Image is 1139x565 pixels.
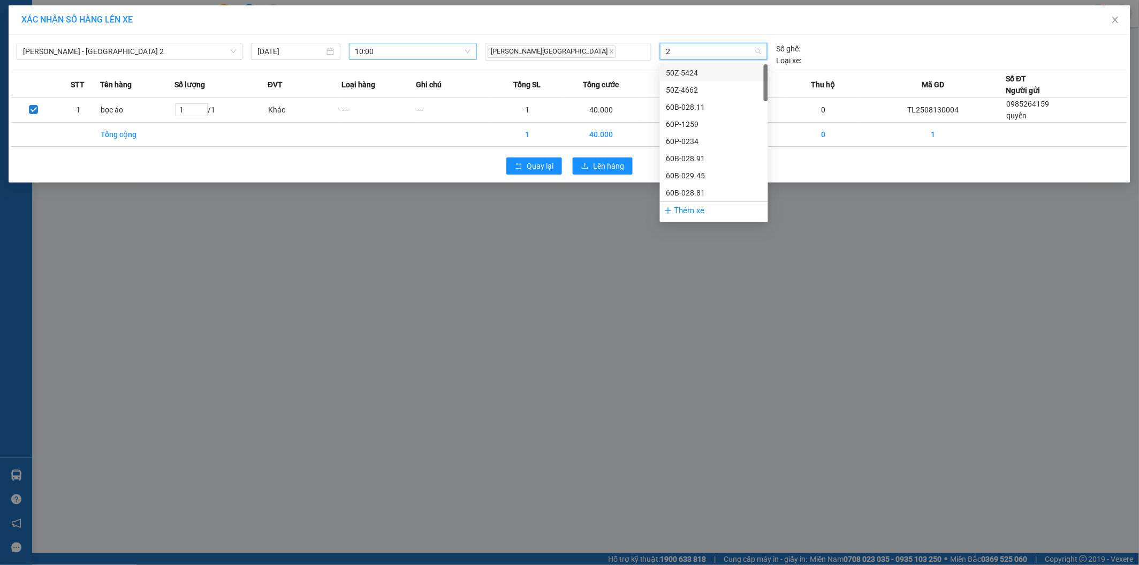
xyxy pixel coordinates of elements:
span: Lên hàng [593,160,624,172]
td: 1 [490,123,565,147]
div: Trạm 3.5 TLài [9,9,77,35]
div: 60B-028.91 [660,150,768,167]
td: bọc áo [100,97,174,123]
span: ĐVT [268,79,283,91]
span: Thu hộ [811,79,836,91]
button: uploadLên hàng [573,157,633,175]
span: STT [71,79,85,91]
td: --- [416,97,490,123]
span: Tổng SL [513,79,541,91]
td: 40.000 [564,97,639,123]
span: close [609,49,614,54]
td: / 1 [174,97,268,123]
span: Gửi: [9,10,26,21]
span: quyền [1007,111,1027,120]
td: Khác [268,97,342,123]
div: 60B-028.81 [666,187,762,199]
div: Thêm xe [660,201,768,220]
div: cúc [84,35,151,48]
td: Tổng cộng [100,123,174,147]
div: 60P-1259 [660,116,768,133]
td: --- [342,97,416,123]
td: 40.000 [564,123,639,147]
span: Loại hàng [342,79,376,91]
span: 10:00 [355,43,471,59]
td: 1 [490,97,565,123]
span: Loại xe: [776,55,801,66]
td: 40.000 [639,123,713,147]
td: 0 [787,97,861,123]
div: 50Z-5424 [666,67,762,79]
input: 13/08/2025 [257,46,324,57]
div: 40.000 [8,69,78,82]
span: Tổng cước [583,79,619,91]
span: upload [581,162,589,171]
div: 60B-028.11 [666,101,762,113]
div: 60B-028.91 [666,153,762,164]
div: Quận 10 [84,9,151,35]
div: 60B-028.81 [660,184,768,201]
span: rollback [515,162,522,171]
div: quyền [9,35,77,48]
td: 1 [861,123,1006,147]
span: Số ghế: [776,43,800,55]
span: Quay lại [527,160,553,172]
div: 60B-028.11 [660,99,768,116]
td: 40.000 [639,97,713,123]
span: Số lượng [174,79,205,91]
div: 60P-1259 [666,118,762,130]
div: Số ĐT Người gửi [1006,73,1041,96]
span: Phương Lâm - Sài Gòn 2 [23,43,236,59]
span: [PERSON_NAME][GEOGRAPHIC_DATA] [488,46,616,58]
td: 1 [56,97,100,123]
span: Tên hàng [100,79,132,91]
div: 60P-0234 [666,135,762,147]
span: 0985264159 [1007,100,1050,108]
div: 60P-0234 [660,133,768,150]
span: plus [664,207,672,215]
div: 50Z-5424 [660,64,768,81]
span: Ghi chú [416,79,442,91]
span: Nhận: [84,10,110,21]
div: 60B-029.45 [660,167,768,184]
span: Mã GD [922,79,944,91]
div: 50Z-4662 [660,81,768,99]
span: XÁC NHẬN SỐ HÀNG LÊN XE [21,14,133,25]
span: CR : [8,70,25,81]
td: TL2508130004 [861,97,1006,123]
div: 50Z-4662 [666,84,762,96]
td: 0 [787,123,861,147]
button: rollbackQuay lại [506,157,562,175]
span: close [1111,16,1120,24]
button: Close [1100,5,1130,35]
div: 60B-029.45 [666,170,762,182]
